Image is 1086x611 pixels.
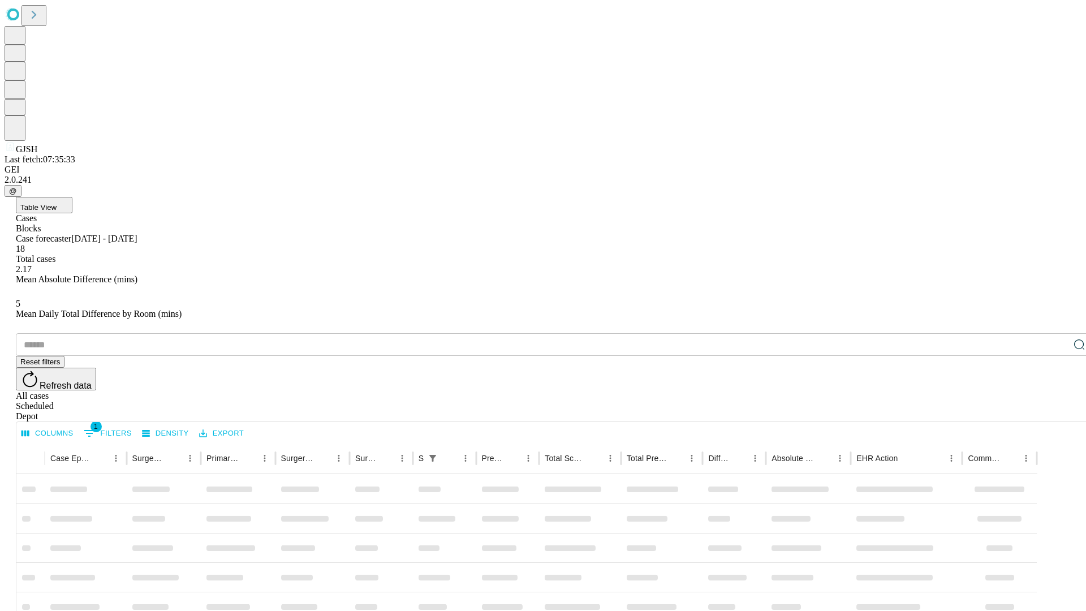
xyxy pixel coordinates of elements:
div: 1 active filter [425,450,441,466]
span: 5 [16,299,20,308]
div: Predicted In Room Duration [482,454,504,463]
div: GEI [5,165,1081,175]
div: Surgery Date [355,454,377,463]
button: Menu [602,450,618,466]
div: Total Predicted Duration [627,454,667,463]
button: Menu [331,450,347,466]
div: Absolute Difference [772,454,815,463]
span: GJSH [16,144,37,154]
span: 1 [90,421,102,432]
button: Show filters [81,424,135,442]
div: 2.0.241 [5,175,1081,185]
span: 18 [16,244,25,253]
button: Menu [943,450,959,466]
button: Menu [394,450,410,466]
button: Menu [257,450,273,466]
button: Menu [458,450,473,466]
button: Export [196,425,247,442]
button: Menu [520,450,536,466]
button: Sort [241,450,257,466]
button: Select columns [19,425,76,442]
div: Total Scheduled Duration [545,454,585,463]
span: Total cases [16,254,55,264]
button: Sort [1002,450,1018,466]
span: Table View [20,203,57,212]
span: @ [9,187,17,195]
button: Sort [731,450,747,466]
button: Sort [166,450,182,466]
button: Menu [684,450,700,466]
button: Sort [505,450,520,466]
button: Menu [832,450,848,466]
button: Menu [1018,450,1034,466]
button: Sort [442,450,458,466]
span: Reset filters [20,358,60,366]
button: Sort [899,450,915,466]
button: Menu [108,450,124,466]
button: Reset filters [16,356,64,368]
span: [DATE] - [DATE] [71,234,137,243]
button: Refresh data [16,368,96,390]
span: Case forecaster [16,234,71,243]
button: Sort [587,450,602,466]
div: Primary Service [206,454,239,463]
div: Scheduled In Room Duration [419,454,424,463]
button: Sort [816,450,832,466]
span: Mean Daily Total Difference by Room (mins) [16,309,182,319]
div: Surgeon Name [132,454,165,463]
span: 2.17 [16,264,32,274]
button: Density [139,425,192,442]
div: EHR Action [856,454,898,463]
div: Case Epic Id [50,454,91,463]
div: Comments [968,454,1001,463]
div: Surgery Name [281,454,314,463]
button: @ [5,185,21,197]
span: Mean Absolute Difference (mins) [16,274,137,284]
button: Sort [378,450,394,466]
button: Sort [92,450,108,466]
span: Last fetch: 07:35:33 [5,154,75,164]
button: Sort [668,450,684,466]
button: Table View [16,197,72,213]
button: Sort [315,450,331,466]
button: Show filters [425,450,441,466]
button: Menu [747,450,763,466]
div: Difference [708,454,730,463]
span: Refresh data [40,381,92,390]
button: Menu [182,450,198,466]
